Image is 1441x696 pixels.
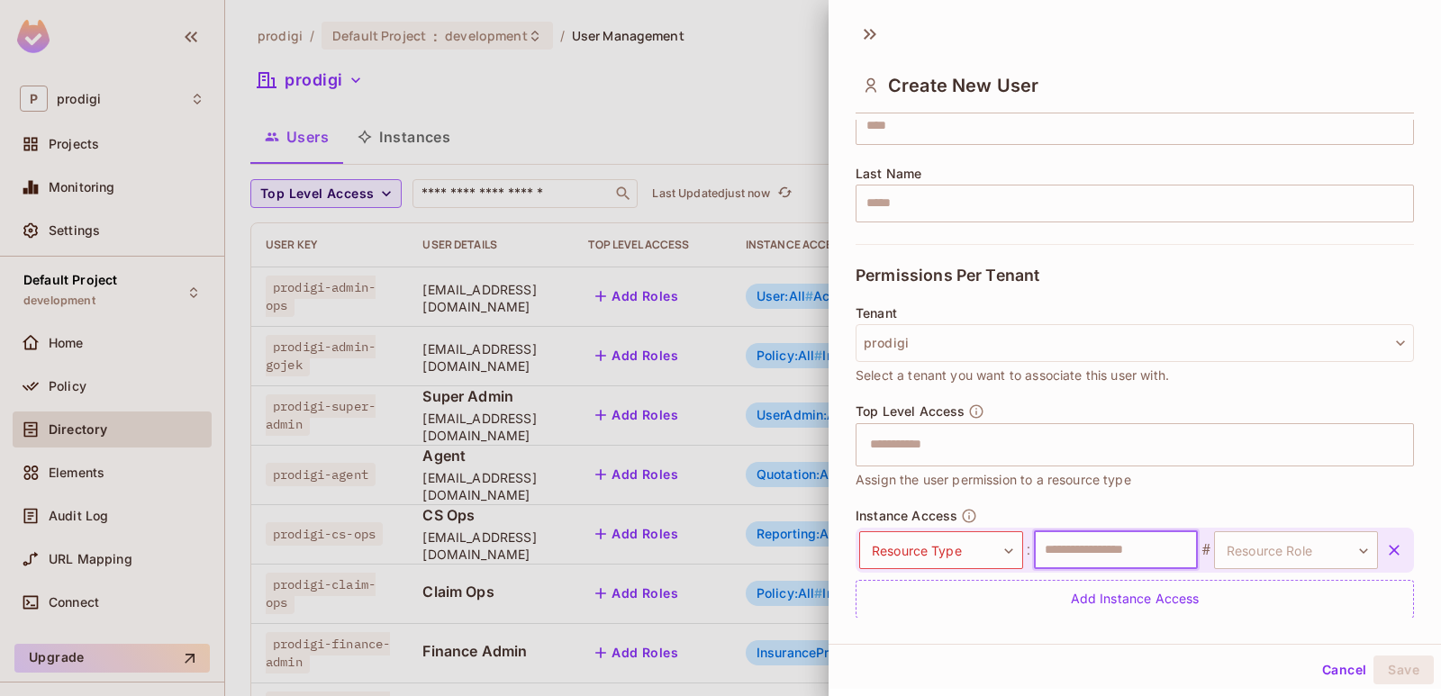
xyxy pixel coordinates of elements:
span: : [1023,539,1034,561]
span: Create New User [888,75,1038,96]
span: Tenant [856,306,897,321]
button: prodigi [856,324,1414,362]
div: Add Instance Access [856,580,1414,619]
span: Permissions Per Tenant [856,267,1039,285]
span: Assign the user permission to a resource type [856,470,1131,490]
button: Open [1404,442,1408,446]
button: Cancel [1315,655,1373,684]
span: Last Name [856,167,921,181]
button: Save [1373,655,1434,684]
span: Select a tenant you want to associate this user with. [856,366,1169,385]
span: Top Level Access [856,404,965,419]
span: Instance Access [856,509,957,523]
span: # [1198,539,1214,561]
